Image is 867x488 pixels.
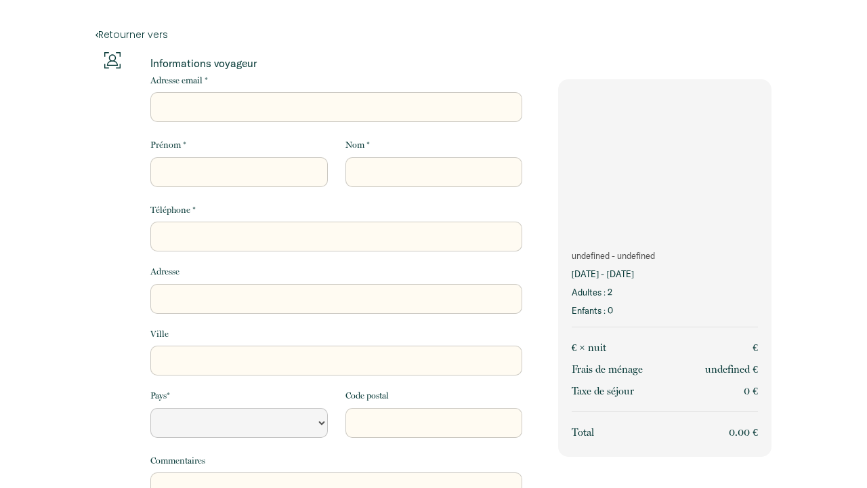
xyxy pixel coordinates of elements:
label: Téléphone * [150,203,196,217]
p: Taxe de séjour [572,383,634,399]
p: Frais de ménage [572,361,643,378]
p: [DATE] - [DATE] [572,268,758,281]
label: Prénom * [150,138,186,152]
label: Pays [150,389,170,403]
label: Code postal [345,389,389,403]
img: rental-image [558,79,771,239]
label: Commentaires [150,454,205,468]
label: Ville [150,327,169,341]
label: Nom * [345,138,370,152]
p: undefined - undefined [572,249,758,262]
span: 0.00 € [729,426,758,439]
img: guests-info [104,52,121,68]
p: Adultes : 2 [572,286,758,299]
a: Retourner vers [96,27,771,42]
p: Informations voyageur [150,56,522,70]
select: Default select example [150,408,327,438]
span: Total [572,426,594,439]
p: undefined € [705,361,758,378]
p: 0 € [744,383,758,399]
label: Adresse email * [150,74,208,87]
label: Adresse [150,265,179,279]
p: Enfants : 0 [572,304,758,317]
p: € [753,340,758,356]
p: € × nuit [572,340,606,356]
